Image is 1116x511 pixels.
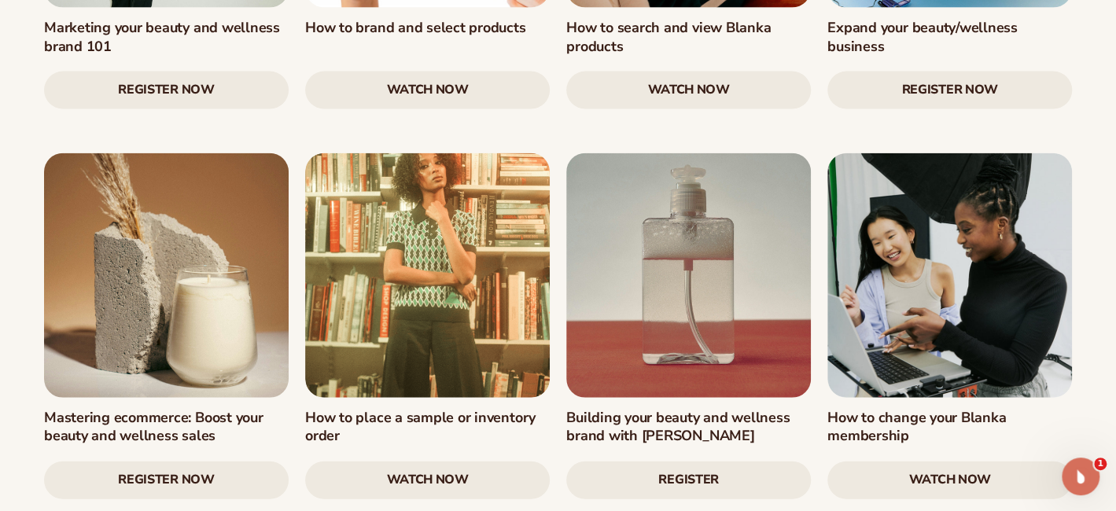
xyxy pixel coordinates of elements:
[827,409,1072,446] h3: How to change your Blanka membership
[827,19,1072,56] h3: Expand your beauty/wellness business
[305,461,550,499] a: watch now
[305,19,550,37] h3: How to brand and select products
[44,409,289,446] h3: Mastering ecommerce: Boost your beauty and wellness sales
[305,72,550,109] a: watch now
[827,72,1072,109] a: Register Now
[566,409,811,446] h3: Building your beauty and wellness brand with [PERSON_NAME]
[827,461,1072,499] a: watch now
[566,461,811,499] a: Register
[44,19,289,56] h3: Marketing your beauty and wellness brand 101
[44,461,289,499] a: Register Now
[305,409,550,446] h3: How to place a sample or inventory order
[566,19,811,56] h3: How to search and view Blanka products
[566,72,811,109] a: watch now
[44,72,289,109] a: Register Now
[1062,458,1099,495] iframe: Intercom live chat
[1094,458,1107,470] span: 1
